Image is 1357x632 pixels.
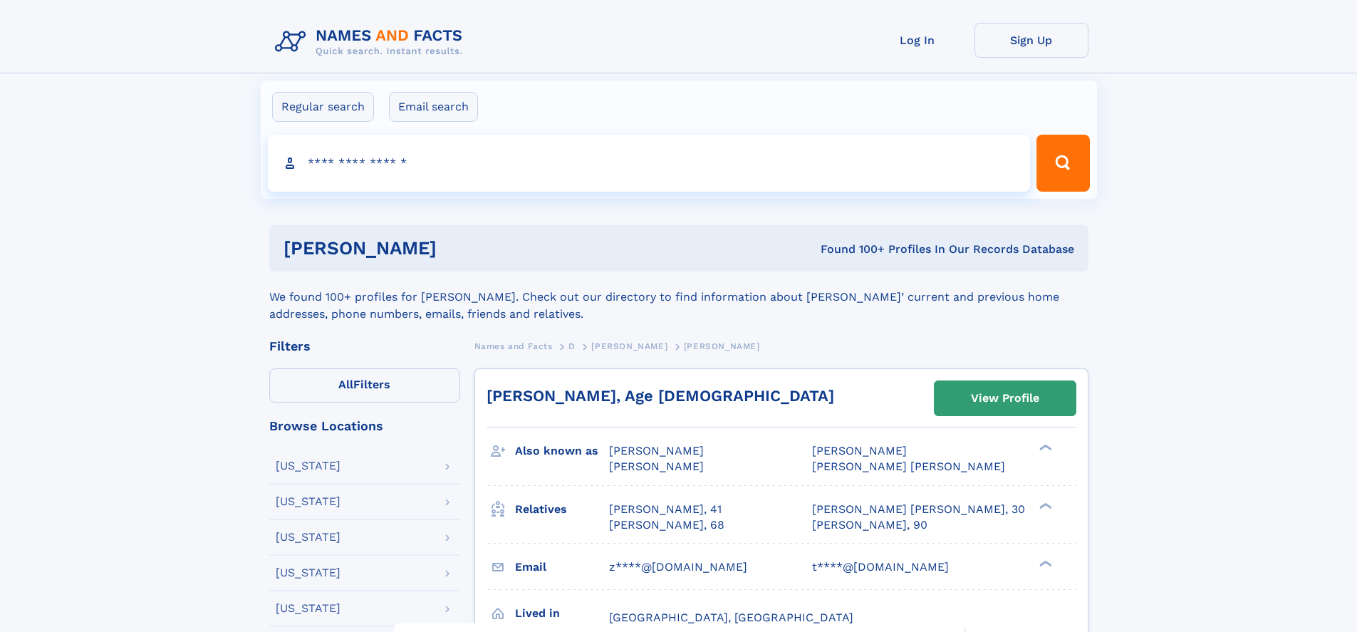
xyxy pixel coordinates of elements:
a: [PERSON_NAME], Age [DEMOGRAPHIC_DATA] [487,387,834,405]
a: Names and Facts [474,337,553,355]
h3: Also known as [515,439,609,463]
div: Browse Locations [269,420,460,432]
span: All [338,378,353,391]
div: Filters [269,340,460,353]
a: [PERSON_NAME] [PERSON_NAME], 30 [812,502,1025,517]
div: [US_STATE] [276,603,340,614]
a: [PERSON_NAME], 68 [609,517,724,533]
label: Filters [269,368,460,403]
h3: Email [515,555,609,579]
div: View Profile [971,382,1039,415]
span: [PERSON_NAME] [PERSON_NAME] [812,460,1005,473]
div: We found 100+ profiles for [PERSON_NAME]. Check out our directory to find information about [PERS... [269,271,1088,323]
span: [PERSON_NAME] [609,460,704,473]
div: ❯ [1036,443,1053,452]
span: [PERSON_NAME] [591,341,667,351]
button: Search Button [1036,135,1089,192]
span: [GEOGRAPHIC_DATA], [GEOGRAPHIC_DATA] [609,611,853,624]
a: [PERSON_NAME], 41 [609,502,722,517]
a: Log In [861,23,974,58]
img: Logo Names and Facts [269,23,474,61]
h3: Lived in [515,601,609,626]
span: [PERSON_NAME] [609,444,704,457]
label: Regular search [272,92,374,122]
label: Email search [389,92,478,122]
div: Found 100+ Profiles In Our Records Database [628,242,1074,257]
div: [US_STATE] [276,567,340,579]
a: D [568,337,576,355]
span: D [568,341,576,351]
a: [PERSON_NAME] [591,337,667,355]
span: [PERSON_NAME] [684,341,760,351]
input: search input [268,135,1031,192]
a: View Profile [935,381,1076,415]
a: Sign Up [974,23,1088,58]
h1: [PERSON_NAME] [284,239,629,257]
div: ❯ [1036,559,1053,568]
a: [PERSON_NAME], 90 [812,517,927,533]
span: [PERSON_NAME] [812,444,907,457]
h3: Relatives [515,497,609,522]
div: [US_STATE] [276,532,340,543]
div: [US_STATE] [276,460,340,472]
div: ❯ [1036,501,1053,510]
div: [US_STATE] [276,496,340,507]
